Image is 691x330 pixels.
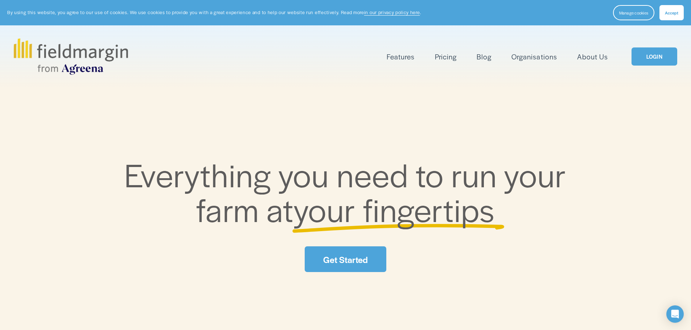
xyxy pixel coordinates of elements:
[124,151,574,231] span: Everything you need to run your farm at
[435,51,457,63] a: Pricing
[613,5,654,20] button: Manage cookies
[619,10,648,16] span: Manage cookies
[659,5,684,20] button: Accept
[293,186,495,231] span: your fingertips
[511,51,557,63] a: Organisations
[666,305,684,323] div: Open Intercom Messenger
[387,51,415,63] a: folder dropdown
[7,9,421,16] p: By using this website, you agree to our use of cookies. We use cookies to provide you with a grea...
[632,47,677,66] a: LOGIN
[387,51,415,62] span: Features
[577,51,608,63] a: About Us
[305,246,386,272] a: Get Started
[477,51,491,63] a: Blog
[364,9,420,16] a: in our privacy policy here
[14,38,128,75] img: fieldmargin.com
[665,10,678,16] span: Accept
